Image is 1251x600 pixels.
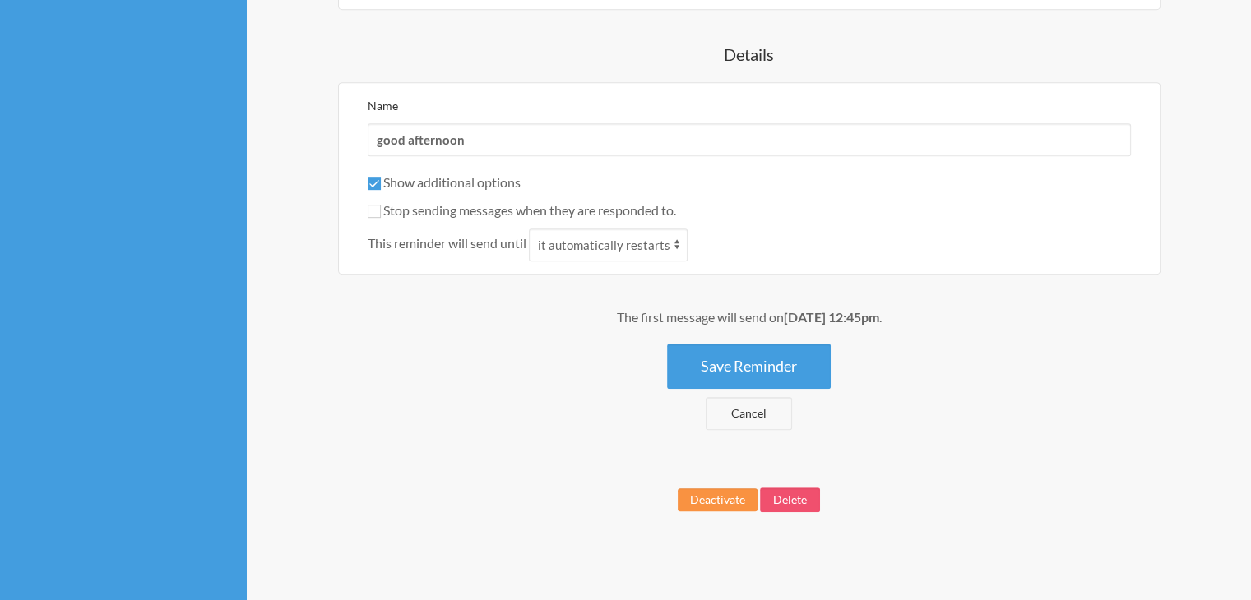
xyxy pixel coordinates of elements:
label: Stop sending messages when they are responded to. [368,202,676,218]
button: Deactivate [678,488,758,511]
input: We suggest a 2 to 4 word name [368,123,1131,156]
span: This reminder will send until [368,233,526,253]
input: Stop sending messages when they are responded to. [368,205,381,218]
button: Delete [760,487,820,512]
label: Name [368,99,398,113]
input: Show additional options [368,177,381,190]
a: Cancel [706,397,792,430]
div: The first message will send on . [280,307,1218,327]
strong: [DATE] 12:45pm [784,309,879,325]
button: Save Reminder [667,344,831,389]
label: Show additional options [368,174,521,190]
h4: Details [280,43,1218,66]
